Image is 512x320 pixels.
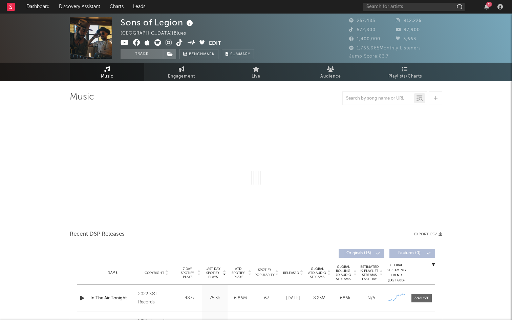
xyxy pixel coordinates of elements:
button: Originals(16) [339,249,384,258]
span: Audience [320,72,341,81]
span: Features ( 0 ) [394,251,425,255]
div: 31 [486,2,492,7]
a: Engagement [144,63,219,81]
span: ATD Spotify Plays [229,267,247,279]
a: Benchmark [179,49,218,59]
span: Global Rolling 7D Audio Streams [334,265,353,281]
div: N/A [360,295,383,302]
span: 7 Day Spotify Plays [178,267,196,279]
a: In The Air Tonight [90,295,135,302]
a: Live [219,63,293,81]
div: Name [90,270,135,275]
span: Copyright [145,271,164,275]
span: Summary [230,52,250,56]
span: Music [101,72,113,81]
span: Originals ( 16 ) [343,251,374,255]
input: Search by song name or URL [343,96,414,101]
span: Released [283,271,299,275]
a: Audience [293,63,368,81]
span: Benchmark [189,50,215,59]
span: Global ATD Audio Streams [308,267,326,279]
span: 1,400,000 [349,37,380,41]
div: 2022 SØL Records [138,290,175,306]
span: 257,483 [349,19,375,23]
button: Features(0) [389,249,435,258]
span: Jump Score: 83.7 [349,54,389,59]
div: 67 [255,295,278,302]
div: 8.25M [308,295,330,302]
span: 97,900 [396,28,420,32]
span: Spotify Popularity [255,268,275,278]
span: Recent DSP Releases [70,230,125,238]
div: [DATE] [282,295,304,302]
span: 572,800 [349,28,376,32]
span: 912,226 [396,19,422,23]
span: Live [252,72,260,81]
a: Playlists/Charts [368,63,442,81]
button: 31 [484,4,489,9]
span: Engagement [168,72,195,81]
span: Playlists/Charts [388,72,422,81]
span: 1,766,965 Monthly Listeners [349,46,421,50]
div: 6.86M [229,295,251,302]
div: Sons of Legion [121,17,195,28]
div: 75.3k [204,295,226,302]
span: 3,663 [396,37,416,41]
div: 487k [178,295,200,302]
div: Global Streaming Trend (Last 60D) [386,263,406,283]
button: Edit [209,39,221,48]
div: [GEOGRAPHIC_DATA] | Blues [121,29,194,38]
span: Last Day Spotify Plays [204,267,222,279]
button: Summary [222,49,254,59]
input: Search for artists [363,3,465,11]
div: 686k [334,295,357,302]
button: Track [121,49,163,59]
button: Export CSV [414,232,442,236]
a: Music [70,63,144,81]
span: Estimated % Playlist Streams Last Day [360,265,379,281]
